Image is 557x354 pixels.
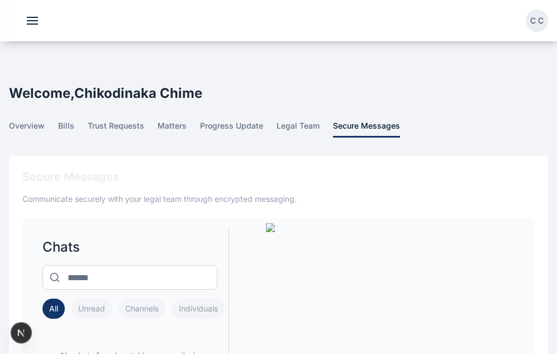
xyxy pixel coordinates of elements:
[530,15,544,26] p: C C
[58,120,74,138] span: bills
[22,193,535,205] p: Communicate securely with your legal team through encrypted messaging.
[88,120,158,138] a: trust requests
[9,120,45,138] span: overview
[200,120,277,138] a: progress update
[42,299,65,319] button: All
[172,299,225,319] button: Individuals
[333,120,400,138] span: secure messages
[88,120,144,138] span: trust requests
[9,84,202,102] h1: Welcome, Chikodinaka Chime
[42,238,217,256] h2: Chats
[118,299,165,319] button: Channels
[158,120,200,138] a: matters
[158,120,187,138] span: matters
[277,120,320,138] span: legal team
[22,169,535,185] h2: Secure Messages
[277,120,333,138] a: legal team
[72,299,112,319] button: Unread
[58,120,88,138] a: bills
[9,120,58,138] a: overview
[333,120,413,138] a: secure messages
[200,120,263,138] span: progress update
